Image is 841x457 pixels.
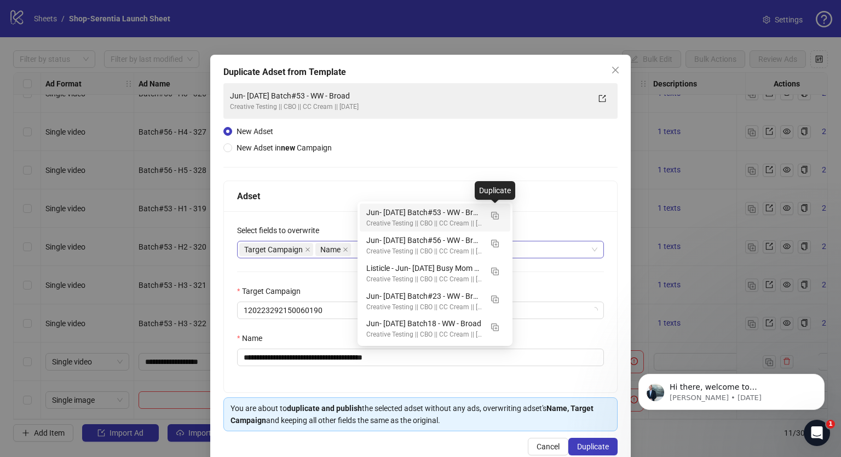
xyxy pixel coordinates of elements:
[281,143,295,152] strong: new
[360,259,510,287] div: Listicle - Jun- May 26 Busy Mom VSL - WW - Broad
[230,90,589,102] div: Jun- [DATE] Batch#53 - WW - Broad
[491,323,499,331] img: Duplicate
[577,442,609,451] span: Duplicate
[287,404,362,413] strong: duplicate and publish
[568,438,618,455] button: Duplicate
[366,262,482,274] div: Listicle - Jun- [DATE] Busy Mom VSL - WW - Broad
[366,317,482,329] div: Jun- [DATE] Batch18 - WW - Broad
[491,296,499,303] img: Duplicate
[486,317,504,335] button: Duplicate
[486,206,504,224] button: Duplicate
[622,351,841,427] iframe: Intercom notifications message
[486,234,504,252] button: Duplicate
[826,420,835,429] span: 1
[528,438,568,455] button: Cancel
[360,232,510,259] div: Jun- August 04 Batch#56 - WW - Broad
[237,349,604,366] input: Name
[360,287,510,315] div: Jun- June 03 Batch#23 - WW - Broad
[475,181,515,200] div: Duplicate
[305,247,310,252] span: close
[366,290,482,302] div: Jun- [DATE] Batch#23 - WW - Broad
[366,206,482,218] div: Jun- [DATE] Batch#53 - WW - Broad
[607,61,624,79] button: Close
[491,268,499,275] img: Duplicate
[366,246,482,257] div: Creative Testing || CBO || CC Cream || [DATE]
[237,143,332,152] span: New Adset in Campaign
[223,66,618,79] div: Duplicate Adset from Template
[239,243,313,256] span: Target Campaign
[320,244,341,256] span: Name
[804,420,830,446] iframe: Intercom live chat
[366,329,482,340] div: Creative Testing || CBO || CC Cream || [DATE]
[486,290,504,308] button: Duplicate
[237,285,308,297] label: Target Campaign
[611,66,620,74] span: close
[598,95,606,102] span: export
[360,315,510,343] div: Jun- May 12 Batch18 - WW - Broad
[537,442,560,451] span: Cancel
[360,343,510,371] div: ASC UK - CC Cream - 300 Test - 18.06
[315,243,351,256] span: Name
[366,218,482,229] div: Creative Testing || CBO || CC Cream || [DATE]
[366,274,482,285] div: Creative Testing || CBO || CC Cream || [DATE]
[486,262,504,280] button: Duplicate
[237,189,604,203] div: Adset
[231,402,610,426] div: You are about to the selected adset without any ads, overwriting adset's and keeping all other fi...
[237,224,326,236] label: Select fields to overwrite
[491,240,499,247] img: Duplicate
[231,404,594,425] strong: Name, Target Campaign
[360,204,510,232] div: Jun- August 04 Batch#53 - WW - Broad
[244,302,597,319] span: 120223292150060190
[237,332,269,344] label: Name
[343,247,348,252] span: close
[366,302,482,313] div: Creative Testing || CBO || CC Cream || [DATE]
[366,234,482,246] div: Jun- [DATE] Batch#56 - WW - Broad
[230,102,589,112] div: Creative Testing || CBO || CC Cream || [DATE]
[237,127,273,136] span: New Adset
[491,212,499,219] img: Duplicate
[244,244,303,256] span: Target Campaign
